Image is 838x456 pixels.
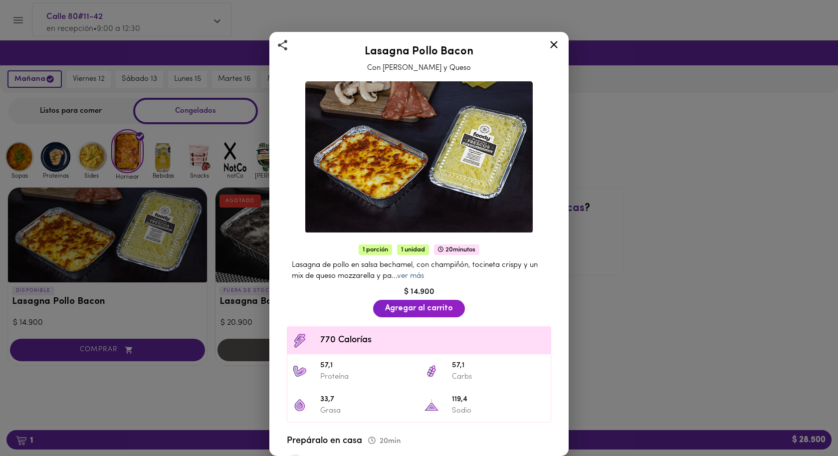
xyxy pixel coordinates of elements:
span: Prepáralo en casa [287,437,401,446]
span: 1 unidad [397,244,429,255]
p: Sodio [452,406,546,416]
span: Agregar al carrito [385,304,453,313]
iframe: Messagebird Livechat Widget [780,398,828,446]
img: Contenido calórico [292,333,307,348]
span: Lasagna de pollo en salsa bechamel, con champiñón, tocineta crispy y un mix de queso mozzarella y... [292,261,538,279]
span: 20 minutos [434,244,479,255]
span: 57,1 [452,360,546,372]
img: 33,7 Grasa [292,398,307,413]
span: 33,7 [320,394,414,406]
span: Con [PERSON_NAME] y Queso [367,64,471,72]
h2: Lasagna Pollo Bacon [282,46,556,58]
span: 57,1 [320,360,414,372]
p: Proteína [320,372,414,382]
p: Grasa [320,406,414,416]
p: Carbs [452,372,546,382]
span: 1 porción [359,244,392,255]
img: 57,1 Carbs [424,364,439,379]
span: 119,4 [452,394,546,406]
div: $ 14.900 [282,286,556,298]
img: 57,1 Proteína [292,364,307,379]
img: Lasagna Pollo Bacon [305,81,533,233]
button: Agregar al carrito [373,300,465,317]
span: 770 Calorías [320,334,546,347]
span: 20 min [368,438,401,445]
a: ver más [397,272,424,280]
img: 119,4 Sodio [424,398,439,413]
